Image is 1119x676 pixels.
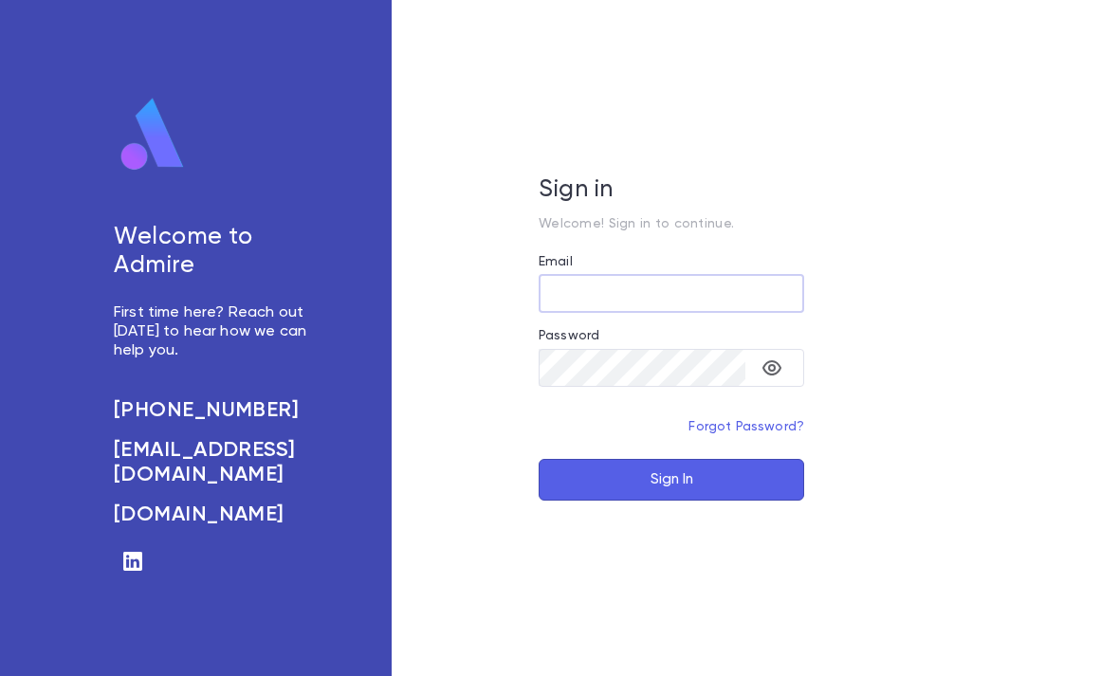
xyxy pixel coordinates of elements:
[114,303,316,360] p: First time here? Reach out [DATE] to hear how we can help you.
[539,216,804,231] p: Welcome! Sign in to continue.
[688,420,804,433] a: Forgot Password?
[539,176,804,205] h5: Sign in
[753,349,791,387] button: toggle password visibility
[114,97,192,173] img: logo
[539,459,804,501] button: Sign In
[114,438,316,487] a: [EMAIL_ADDRESS][DOMAIN_NAME]
[114,502,316,527] a: [DOMAIN_NAME]
[539,254,573,269] label: Email
[539,328,599,343] label: Password
[114,224,316,281] h5: Welcome to Admire
[114,398,316,423] a: [PHONE_NUMBER]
